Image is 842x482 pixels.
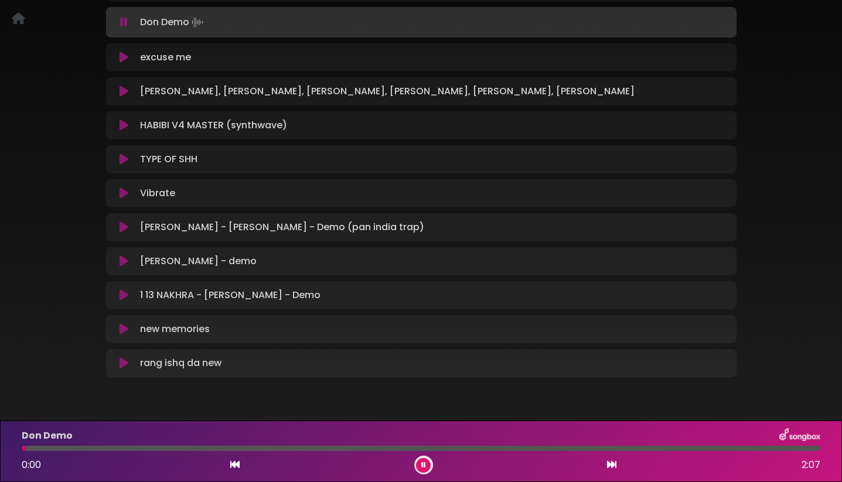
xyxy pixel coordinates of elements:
p: TYPE OF SHH [140,152,197,166]
p: [PERSON_NAME], [PERSON_NAME], [PERSON_NAME], [PERSON_NAME], [PERSON_NAME], [PERSON_NAME] [140,84,635,98]
img: waveform4.gif [189,14,206,30]
p: rang ishq da new [140,356,221,370]
p: HABIBI V4 MASTER (synthwave) [140,118,287,132]
p: excuse me [140,50,191,64]
p: [PERSON_NAME] - [PERSON_NAME] - Demo (pan india trap) [140,220,424,234]
p: [PERSON_NAME] - demo [140,254,257,268]
p: Vibrate [140,186,175,200]
p: new memories [140,322,210,336]
p: Don Demo [140,14,206,30]
p: 1 13 NAKHRA - [PERSON_NAME] - Demo [140,288,321,302]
